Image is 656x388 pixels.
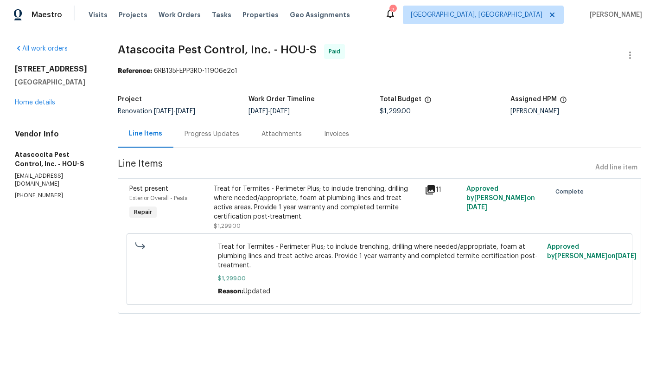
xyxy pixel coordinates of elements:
h5: Total Budget [380,96,421,103]
b: Reference: [118,68,152,74]
h5: Atascocita Pest Control, Inc. - HOU-S [15,150,96,168]
div: Attachments [261,129,302,139]
h5: Assigned HPM [510,96,557,103]
a: Home details [15,99,55,106]
span: Treat for Termites - Perimeter Plus; to include trenching, drilling where needed/appropriate, foa... [218,242,541,270]
span: Tasks [212,12,231,18]
h2: [STREET_ADDRESS] [15,65,96,74]
span: [PERSON_NAME] [586,10,642,19]
span: Line Items [118,159,592,176]
span: $1,299.00 [380,108,411,115]
div: Invoices [324,129,349,139]
span: [DATE] [616,253,637,259]
span: - [154,108,195,115]
span: Reason: [218,288,243,295]
div: 6RB135FEPP3R0-11906e2c1 [118,66,641,76]
div: 7 [389,6,396,15]
span: [GEOGRAPHIC_DATA], [GEOGRAPHIC_DATA] [411,10,542,19]
span: Projects [119,10,147,19]
span: [DATE] [270,108,290,115]
span: Repair [130,207,156,217]
div: Line Items [129,129,162,138]
p: [PHONE_NUMBER] [15,192,96,200]
span: The total cost of line items that have been proposed by Opendoor. This sum includes line items th... [424,96,432,108]
h5: Work Order Timeline [248,96,315,103]
h4: Vendor Info [15,129,96,139]
span: $1,299.00 [218,274,541,283]
h5: [GEOGRAPHIC_DATA] [15,78,96,87]
a: All work orders [15,45,68,52]
span: - [248,108,290,115]
span: Maestro [32,10,62,19]
span: $1,299.00 [214,223,241,229]
span: Geo Assignments [290,10,350,19]
div: Progress Updates [185,129,239,139]
span: Pest present [129,186,168,192]
span: [DATE] [466,204,487,211]
span: Updated [243,288,270,295]
span: [DATE] [248,108,268,115]
span: Visits [89,10,108,19]
span: Paid [329,47,344,56]
span: Atascocita Pest Control, Inc. - HOU-S [118,44,317,55]
div: Treat for Termites - Perimeter Plus; to include trenching, drilling where needed/appropriate, foa... [214,184,419,221]
span: The hpm assigned to this work order. [560,96,567,108]
div: 11 [425,184,461,195]
span: Exterior Overall - Pests [129,195,187,201]
div: [PERSON_NAME] [510,108,641,115]
span: Properties [242,10,279,19]
span: Renovation [118,108,195,115]
h5: Project [118,96,142,103]
span: Approved by [PERSON_NAME] on [547,244,637,259]
span: [DATE] [154,108,173,115]
p: [EMAIL_ADDRESS][DOMAIN_NAME] [15,172,96,188]
span: Work Orders [159,10,201,19]
span: Complete [555,187,587,196]
span: [DATE] [176,108,195,115]
span: Approved by [PERSON_NAME] on [466,186,535,211]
